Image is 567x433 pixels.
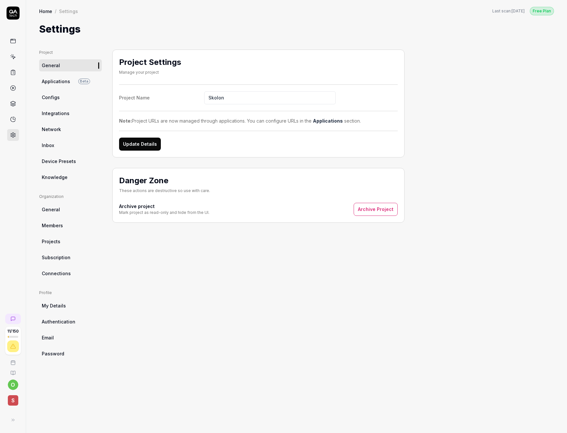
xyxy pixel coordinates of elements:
button: Update Details [119,138,161,151]
span: Password [42,350,64,357]
span: Applications [42,78,70,85]
button: Archive Project [354,203,398,216]
a: Device Presets [39,155,102,167]
a: Network [39,123,102,135]
div: Project URLs are now managed through applications. You can configure URLs in the section. [119,117,398,124]
a: Configs [39,91,102,103]
a: Password [39,348,102,360]
span: Integrations [42,110,69,117]
div: Project Name [119,94,204,101]
a: Inbox [39,139,102,151]
h2: Project Settings [119,56,181,68]
a: Applications [313,118,343,124]
div: Project [39,50,102,55]
h2: Danger Zone [119,175,210,187]
span: Beta [78,79,90,84]
div: These actions are destructive so use with care. [119,188,210,194]
a: Integrations [39,107,102,119]
a: ApplicationsBeta [39,75,102,87]
div: Profile [39,290,102,296]
button: S [3,390,23,407]
strong: Note: [119,118,132,124]
div: Mark project as read-only and hide from the UI. [119,210,209,216]
a: Connections [39,267,102,279]
span: Members [42,222,63,229]
a: Knowledge [39,171,102,183]
span: Inbox [42,142,54,149]
span: Connections [42,270,71,277]
button: Last scan:[DATE] [492,8,525,14]
span: 11 / 150 [7,329,19,333]
input: Project Name [204,91,336,104]
time: [DATE] [512,8,525,13]
a: Documentation [3,365,23,376]
h1: Settings [39,22,81,37]
button: Free Plan [530,7,554,15]
span: General [42,62,60,69]
span: Subscription [42,254,70,261]
span: Email [42,334,54,341]
a: General [39,59,102,71]
a: Authentication [39,316,102,328]
div: Organization [39,194,102,200]
span: My Details [42,302,66,309]
a: Email [39,332,102,344]
a: New conversation [5,314,21,324]
h4: Archive project [119,203,209,210]
span: Knowledge [42,174,68,181]
span: Authentication [42,318,75,325]
span: Device Presets [42,158,76,165]
span: S [8,395,18,406]
span: General [42,206,60,213]
a: Home [39,8,52,14]
span: Last scan: [492,8,525,14]
a: Projects [39,235,102,247]
a: Members [39,219,102,231]
a: Subscription [39,251,102,263]
span: Network [42,126,61,133]
div: Manage your project [119,69,181,75]
div: / [55,8,56,14]
button: o [8,380,18,390]
span: Projects [42,238,60,245]
a: Book a call with us [3,355,23,365]
a: General [39,203,102,216]
a: My Details [39,300,102,312]
div: Settings [59,8,78,14]
span: Configs [42,94,60,101]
